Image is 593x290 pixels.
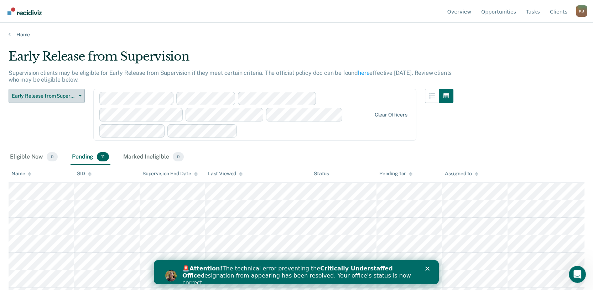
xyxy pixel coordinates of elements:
[358,69,369,76] a: here
[208,171,243,177] div: Last Viewed
[154,260,439,284] iframe: Intercom live chat banner
[576,5,587,17] button: Profile dropdown button
[9,69,452,83] p: Supervision clients may be eligible for Early Release from Supervision if they meet certain crite...
[77,171,92,177] div: SID
[36,5,69,12] b: Attention!
[173,152,184,161] span: 0
[28,5,239,19] b: Critically Understaffed Office
[9,49,453,69] div: Early Release from Supervision
[9,89,85,103] button: Early Release from Supervision
[28,5,262,26] div: 🚨 The technical error preventing the designation from appearing has been resolved. Your office's ...
[12,93,76,99] span: Early Release from Supervision
[122,149,185,165] div: Marked Ineligible0
[569,266,586,283] iframe: Intercom live chat
[379,171,412,177] div: Pending for
[11,171,31,177] div: Name
[445,171,478,177] div: Assigned to
[7,7,42,15] img: Recidiviz
[9,149,59,165] div: Eligible Now0
[9,31,584,38] a: Home
[142,171,198,177] div: Supervision End Date
[576,5,587,17] div: K B
[71,149,110,165] div: Pending11
[47,152,58,161] span: 0
[375,112,407,118] div: Clear officers
[97,152,109,161] span: 11
[314,171,329,177] div: Status
[271,6,279,11] div: Close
